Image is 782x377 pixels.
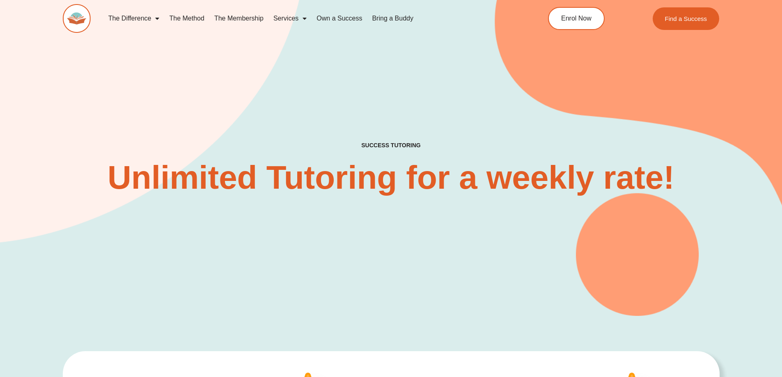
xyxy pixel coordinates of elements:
[653,7,720,30] a: Find a Success
[561,15,592,22] span: Enrol Now
[105,161,677,194] h2: Unlimited Tutoring for a weekly rate!
[209,9,268,28] a: The Membership
[665,16,707,22] span: Find a Success
[367,9,418,28] a: Bring a Buddy
[294,142,488,149] h4: SUCCESS TUTORING​
[164,9,209,28] a: The Method
[103,9,165,28] a: The Difference
[312,9,367,28] a: Own a Success
[268,9,312,28] a: Services
[103,9,511,28] nav: Menu
[548,7,605,30] a: Enrol Now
